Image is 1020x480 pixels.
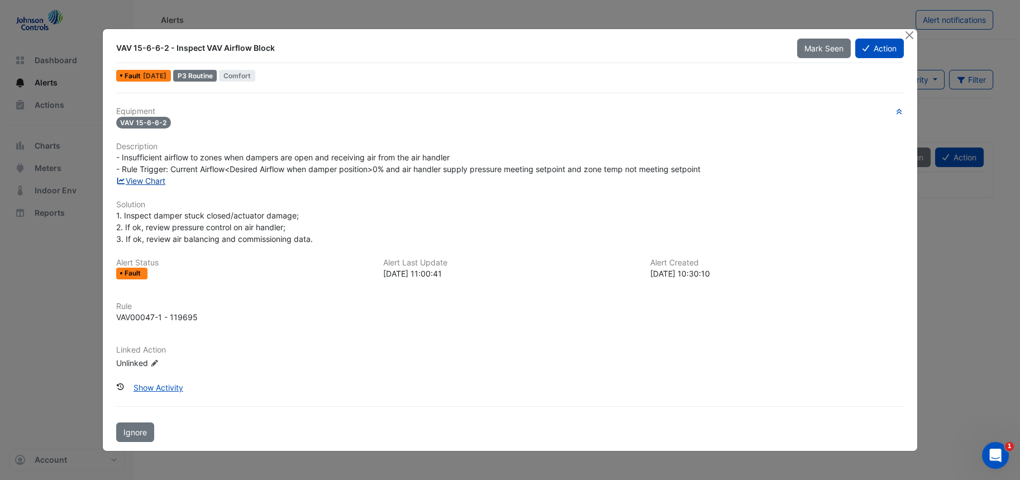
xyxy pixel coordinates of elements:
[126,378,190,397] button: Show Activity
[116,176,166,186] a: View Chart
[150,359,159,367] fa-icon: Edit Linked Action
[116,311,198,323] div: VAV00047-1 - 119695
[116,422,154,442] button: Ignore
[116,42,784,54] div: VAV 15-6-6-2 - Inspect VAV Airflow Block
[116,117,171,129] span: VAV 15-6-6-2
[125,270,143,277] span: Fault
[797,39,851,58] button: Mark Seen
[123,427,147,437] span: Ignore
[903,29,915,41] button: Close
[982,442,1009,469] iframe: Intercom live chat
[804,44,843,53] span: Mark Seen
[116,345,904,355] h6: Linked Action
[116,107,904,116] h6: Equipment
[855,39,904,58] button: Action
[1005,442,1014,451] span: 1
[116,302,904,311] h6: Rule
[173,70,217,82] div: P3 Routine
[116,142,904,151] h6: Description
[650,268,904,279] div: [DATE] 10:30:10
[116,211,313,244] span: 1. Inspect damper stuck closed/actuator damage; 2. If ok, review pressure control on air handler;...
[143,72,166,80] span: Wed 17-Sep-2025 11:00 AEST
[116,200,904,210] h6: Solution
[650,258,904,268] h6: Alert Created
[125,73,143,79] span: Fault
[116,357,250,368] div: Unlinked
[219,70,255,82] span: Comfort
[116,258,370,268] h6: Alert Status
[116,153,700,174] span: - Insufficient airflow to zones when dampers are open and receiving air from the air handler - Ru...
[383,258,637,268] h6: Alert Last Update
[383,268,637,279] div: [DATE] 11:00:41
